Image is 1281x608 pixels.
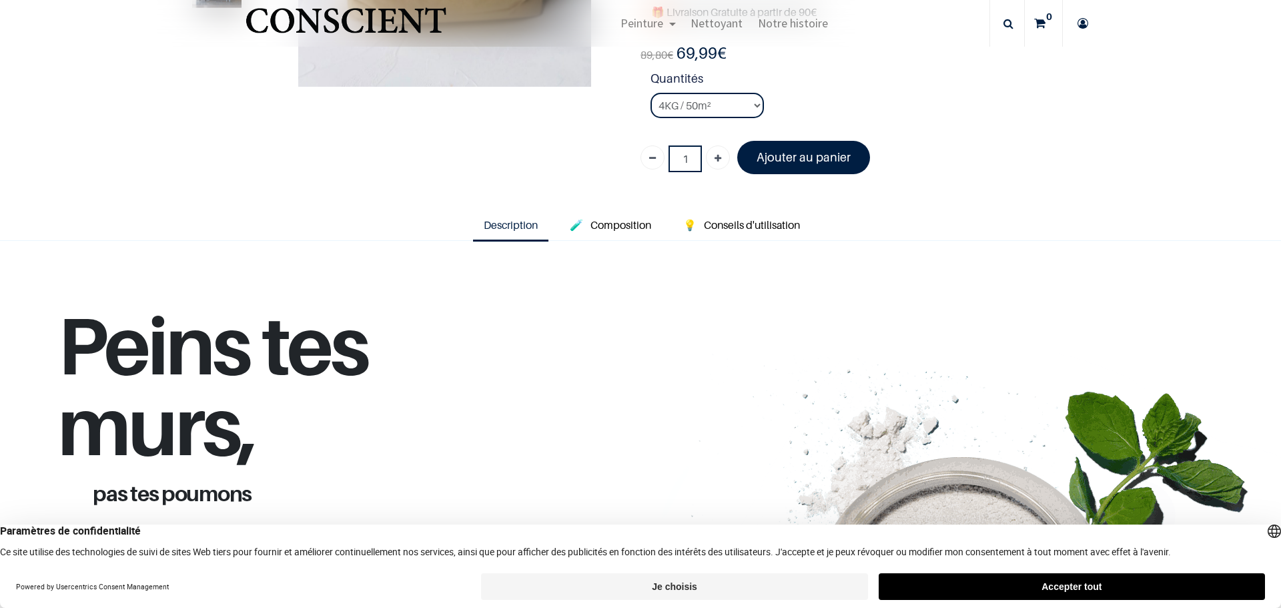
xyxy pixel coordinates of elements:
iframe: Tidio Chat [1212,522,1275,585]
a: Supprimer [640,145,665,170]
a: Ajouter [706,145,730,170]
span: Peinture [620,15,663,31]
span: Conseils d'utilisation [704,218,800,232]
span: 69,99 [677,43,717,63]
h1: Peins tes murs, [57,305,572,483]
span: 89,80 [640,48,667,61]
span: € [640,48,673,62]
sup: 0 [1043,10,1055,23]
strong: Quantités [651,69,1078,93]
span: Nettoyant [691,15,743,31]
span: Composition [590,218,651,232]
h1: pas tes poumons [83,483,546,504]
span: Description [484,218,538,232]
span: Notre histoire [758,15,828,31]
b: € [677,43,727,63]
span: 💡 [683,218,697,232]
a: Ajouter au panier [737,141,870,174]
font: Ajouter au panier [757,150,851,164]
span: 🧪 [570,218,583,232]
